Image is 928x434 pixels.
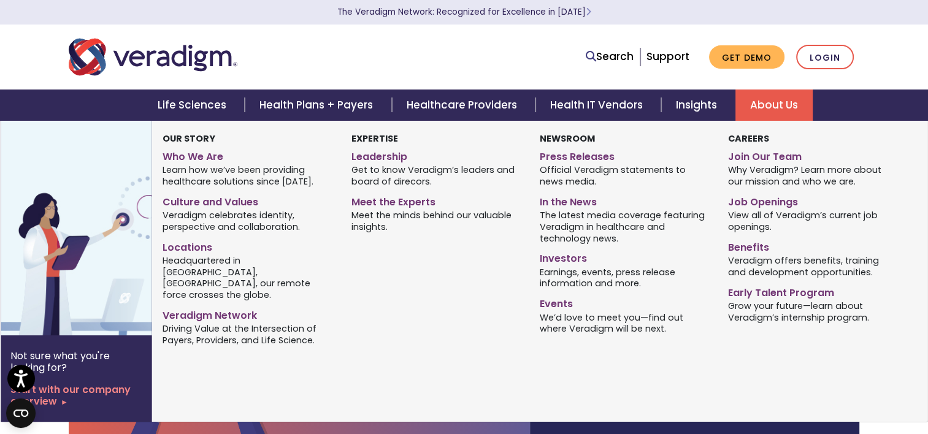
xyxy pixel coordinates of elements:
span: We’d love to meet you—find out where Veradigm will be next. [540,311,710,335]
span: Learn how we’ve been providing healthcare solutions since [DATE]. [163,164,332,188]
a: Health Plans + Payers [245,89,391,121]
span: View all of Veradigm’s current job openings. [728,209,898,233]
p: Not sure what you're looking for? [10,350,142,373]
a: Start with our company overview [10,384,142,407]
a: Health IT Vendors [535,89,661,121]
a: Benefits [728,237,898,254]
a: Early Talent Program [728,282,898,300]
a: Life Sciences [143,89,245,121]
span: Get to know Veradigm’s leaders and board of direcors. [351,164,521,188]
a: Culture and Values [163,191,332,209]
a: Leadership [351,146,521,164]
a: Search [586,48,634,65]
button: Open CMP widget [6,398,36,428]
span: Headquartered in [GEOGRAPHIC_DATA], [GEOGRAPHIC_DATA], our remote force crosses the globe. [163,254,332,300]
a: Job Openings [728,191,898,209]
strong: Expertise [351,132,398,145]
a: Meet the Experts [351,191,521,209]
a: Insights [661,89,735,121]
span: Official Veradigm statements to news media. [540,164,710,188]
span: Veradigm offers benefits, training and development opportunities. [728,254,898,278]
span: Why Veradigm? Learn more about our mission and who we are. [728,164,898,188]
span: Veradigm celebrates identity, perspective and collaboration. [163,209,332,233]
a: Press Releases [540,146,710,164]
a: Healthcare Providers [392,89,535,121]
a: About Us [735,89,813,121]
span: Driving Value at the Intersection of Payers, Providers, and Life Science. [163,322,332,346]
a: Locations [163,237,332,254]
a: Join Our Team [728,146,898,164]
strong: Newsroom [540,132,595,145]
a: In the News [540,191,710,209]
a: Who We Are [163,146,332,164]
span: Earnings, events, press release information and more. [540,265,710,289]
span: Meet the minds behind our valuable insights. [351,209,521,233]
strong: Our Story [163,132,215,145]
a: The Veradigm Network: Recognized for Excellence in [DATE]Learn More [337,6,591,18]
a: Investors [540,248,710,265]
span: The latest media coverage featuring Veradigm in healthcare and technology news. [540,209,710,245]
a: Veradigm Network [163,305,332,322]
img: Veradigm logo [69,37,237,77]
a: Events [540,293,710,311]
a: Login [796,45,854,70]
a: Support [646,49,689,64]
span: Learn More [586,6,591,18]
strong: Careers [728,132,769,145]
a: Get Demo [709,45,784,69]
span: Grow your future—learn about Veradigm’s internship program. [728,299,898,323]
img: Vector image of Veradigm’s Story [1,121,198,335]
